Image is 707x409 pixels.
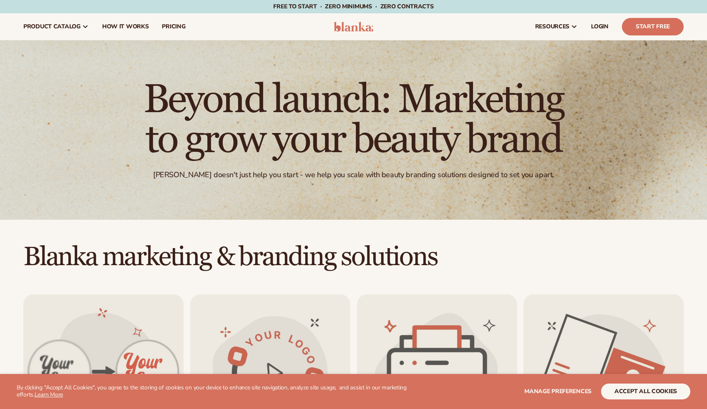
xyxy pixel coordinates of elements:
span: resources [535,23,569,30]
a: resources [528,13,584,40]
img: logo [334,22,373,32]
span: How It Works [102,23,149,30]
span: product catalog [23,23,81,30]
h1: Beyond launch: Marketing to grow your beauty brand [124,80,583,160]
a: How It Works [96,13,156,40]
button: Manage preferences [524,384,591,399]
button: accept all cookies [601,384,690,399]
span: Manage preferences [524,387,591,395]
div: [PERSON_NAME] doesn't just help you start - we help you scale with beauty branding solutions desi... [153,170,554,180]
span: LOGIN [591,23,609,30]
p: By clicking "Accept All Cookies", you agree to the storing of cookies on your device to enhance s... [17,384,415,399]
span: pricing [162,23,185,30]
a: LOGIN [584,13,615,40]
a: pricing [155,13,192,40]
a: Learn More [35,391,63,399]
a: product catalog [17,13,96,40]
a: Start Free [622,18,684,35]
span: Free to start · ZERO minimums · ZERO contracts [273,3,433,10]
